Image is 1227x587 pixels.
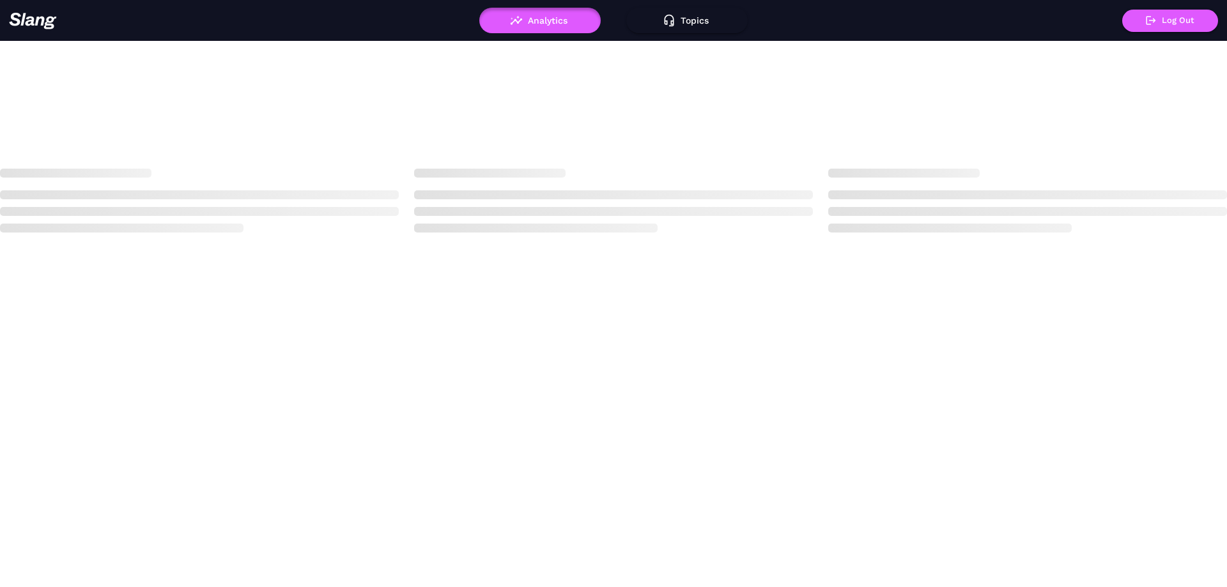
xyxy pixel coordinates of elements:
[479,8,601,33] button: Analytics
[1122,10,1218,32] button: Log Out
[479,15,601,24] a: Analytics
[9,12,57,29] img: 623511267c55cb56e2f2a487_logo2.png
[626,8,748,33] button: Topics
